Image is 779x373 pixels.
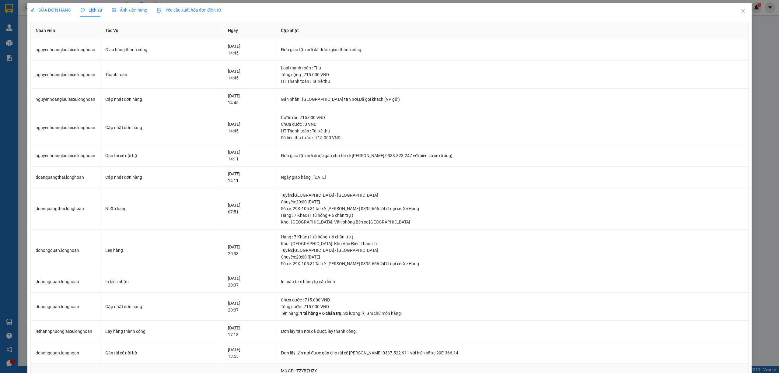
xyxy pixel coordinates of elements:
[105,205,218,212] div: Nhập hàng
[31,167,100,188] td: doanquangthai.longhoan
[112,8,147,12] span: Ảnh kiện hàng
[31,61,100,89] td: nguyenhoangluulaixe.longhoan
[281,78,743,85] div: HT Thanh toán : Tài xế thu
[281,65,743,71] div: Loại thanh toán : Thu
[228,93,271,106] div: [DATE] 14:45
[223,22,276,39] th: Ngày
[281,297,743,303] div: Chưa cước : 715.000 VND
[31,293,100,321] td: dohongquan.longhoan
[105,303,218,310] div: Cập nhật đơn hàng
[157,8,221,12] span: Yêu cầu xuất hóa đơn điện tử
[228,149,271,162] div: [DATE] 14:11
[105,328,218,335] div: Lấy hàng thành công
[228,300,271,313] div: [DATE] 20:37
[31,342,100,364] td: dohongquan.longhoan
[31,188,100,230] td: doanquangthai.longhoan
[31,22,100,39] th: Nhân viên
[281,71,743,78] div: Tổng cộng : 715.000 VND
[31,230,100,271] td: dohongquan.longhoan
[281,310,743,317] div: Tên hàng: , Số lượng: , Ghi chú món hàng:
[281,46,743,53] div: Đơn giao tận nơi đã được giao thành công.
[281,121,743,128] div: Chưa cước : 0 VND
[31,39,100,61] td: nguyenhoangluulaixe.longhoan
[276,22,749,39] th: Cập nhật
[100,22,223,39] th: Tác Vụ
[105,152,218,159] div: Gán tài xế nội bộ
[362,311,365,316] span: 7
[281,134,743,141] div: Số tiền thu trước : 715.000 VND
[281,212,743,219] div: Hàng : 7 Khác (1 tủ hồng + 6 chân trụ )
[81,8,85,12] span: clock-circle
[105,174,218,181] div: Cập nhật đơn hàng
[105,350,218,356] div: Gán tài xế nội bộ
[281,192,743,212] div: Tuyến : [GEOGRAPHIC_DATA] - [GEOGRAPHIC_DATA] Chuyến: 20:00 [DATE] Số xe: 29K-105.31 Tài xế: [PER...
[735,3,752,20] button: Close
[281,174,743,181] div: Ngày giao hàng : [DATE]
[31,89,100,110] td: nguyenhoangluulaixe.longhoan
[112,8,116,12] span: picture
[281,278,743,285] div: In mẫu tem hàng tự cấu hình
[105,71,218,78] div: Thanh toán
[157,8,162,13] img: icon
[228,346,271,360] div: [DATE] 13:55
[105,278,218,285] div: In biên nhận
[281,328,743,335] div: Đơn lấy tận nơi đã được lấy thành công.
[281,247,743,267] div: Tuyến : [GEOGRAPHIC_DATA] - [GEOGRAPHIC_DATA] Chuyến: 20:00 [DATE] Số xe: 29K-105.31 Tài xế: [PER...
[281,350,743,356] div: Đơn lấy tận nơi được gán cho tài xế [PERSON_NAME] 0337.522.911 với biển số xe 29E-366.14.
[81,8,102,12] span: Lịch sử
[31,110,100,145] td: nguyenhoangluulaixe.longhoan
[228,325,271,338] div: [DATE] 17:18
[741,9,746,14] span: close
[105,96,218,103] div: Cập nhật đơn hàng
[228,43,271,56] div: [DATE] 14:45
[31,271,100,293] td: dohongquan.longhoan
[105,46,218,53] div: Giao hàng thành công
[228,202,271,215] div: [DATE] 07:51
[300,311,341,316] span: 1 tủ hồng + 6 chân trụ
[281,114,743,121] div: Cước rồi : 715.000 VND
[105,247,218,254] div: Lên hàng
[30,8,71,12] span: SỬA ĐƠN HÀNG
[31,321,100,342] td: lethanhphuonglaixe.longhoan
[281,240,743,247] div: Kho : [GEOGRAPHIC_DATA]: Kho Văn Điển Thanh Trì
[281,303,743,310] div: Tổng cước : 715.000 VND
[281,234,743,240] div: Hàng : 7 Khác (1 tủ hồng + 6 chân trụ )
[281,152,743,159] div: Đơn giao tận nơi được gán cho tài xế [PERSON_NAME] 0333.323.247 với biển số xe (trống).
[228,68,271,81] div: [DATE] 14:45
[30,8,35,12] span: edit
[281,128,743,134] div: HT Thanh toán : Tài xế thu
[105,124,218,131] div: Cập nhật đơn hàng
[31,145,100,167] td: nguyenhoangluulaixe.longhoan
[281,219,743,225] div: Kho : [GEOGRAPHIC_DATA]: Văn phòng Bến xe [GEOGRAPHIC_DATA]
[228,171,271,184] div: [DATE] 14:11
[228,275,271,288] div: [DATE] 20:37
[228,244,271,257] div: [DATE] 20:38
[281,96,743,103] div: Gán nhãn : [GEOGRAPHIC_DATA] tận nơi,Đã gọi khách (VP gửi)
[228,121,271,134] div: [DATE] 14:45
